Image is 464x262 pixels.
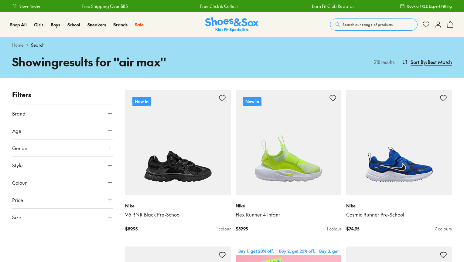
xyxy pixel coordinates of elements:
p: New In [243,97,261,106]
div: 1 colour [327,226,341,232]
a: Free Shipping Over $85 [82,3,128,9]
a: V5 RNR Black Pre-School [125,211,231,218]
a: Boys [51,22,60,28]
a: Store Finder [12,1,40,12]
span: $ 89.95 [125,226,138,232]
p: New In [132,97,151,106]
p: Nike [346,203,452,209]
button: Age [12,122,113,139]
img: SNS_Logo_Responsive.svg [205,17,259,32]
span: Colour [12,179,27,186]
span: $ 74.95 [346,226,359,232]
button: Gender [12,139,113,156]
div: > [12,42,452,48]
button: Colour [12,174,113,191]
a: Home [12,42,24,48]
p: Filters [12,90,113,100]
span: Style [12,162,23,169]
a: Cosmic Runner Pre-School [346,211,452,218]
a: Shop All [10,22,27,28]
span: Size [12,213,21,221]
span: : Best Match [426,58,452,65]
button: Price [12,191,113,208]
a: School [67,22,80,28]
button: Size [12,209,113,226]
a: Free Click & Collect [200,3,238,9]
button: Sort By:Best Match [402,55,452,69]
div: 1 colour [216,226,231,232]
a: Earn Fit Club Rewards [312,3,354,9]
span: Search [31,42,45,48]
button: Style [12,157,113,174]
a: Book a FREE Expert Fitting [400,1,452,12]
a: Sale [135,22,144,28]
a: Brands [113,22,128,28]
span: Brand [12,110,26,117]
a: New In [125,90,231,195]
span: Price [12,196,23,203]
p: 218 results [371,58,395,65]
div: 7 colours [435,226,452,232]
h1: Showing results for " air max " [12,53,232,70]
button: Brand [12,105,113,122]
span: Age [12,127,21,134]
p: Nike [236,203,341,209]
a: New In [236,90,341,195]
span: Store Finder [19,3,40,9]
span: Gender [12,144,29,152]
span: Sort By [411,58,426,65]
button: Search our range of products [330,18,418,31]
a: Sneakers [87,22,106,28]
a: Flex Runner 4 Infant [236,211,341,218]
a: Shoes & Sox [205,17,259,32]
span: $ 59.95 [236,226,248,232]
p: Nike [125,203,231,209]
span: Book a FREE Expert Fitting [407,3,452,9]
span: Search our range of products [343,22,393,27]
a: Girls [34,22,43,28]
